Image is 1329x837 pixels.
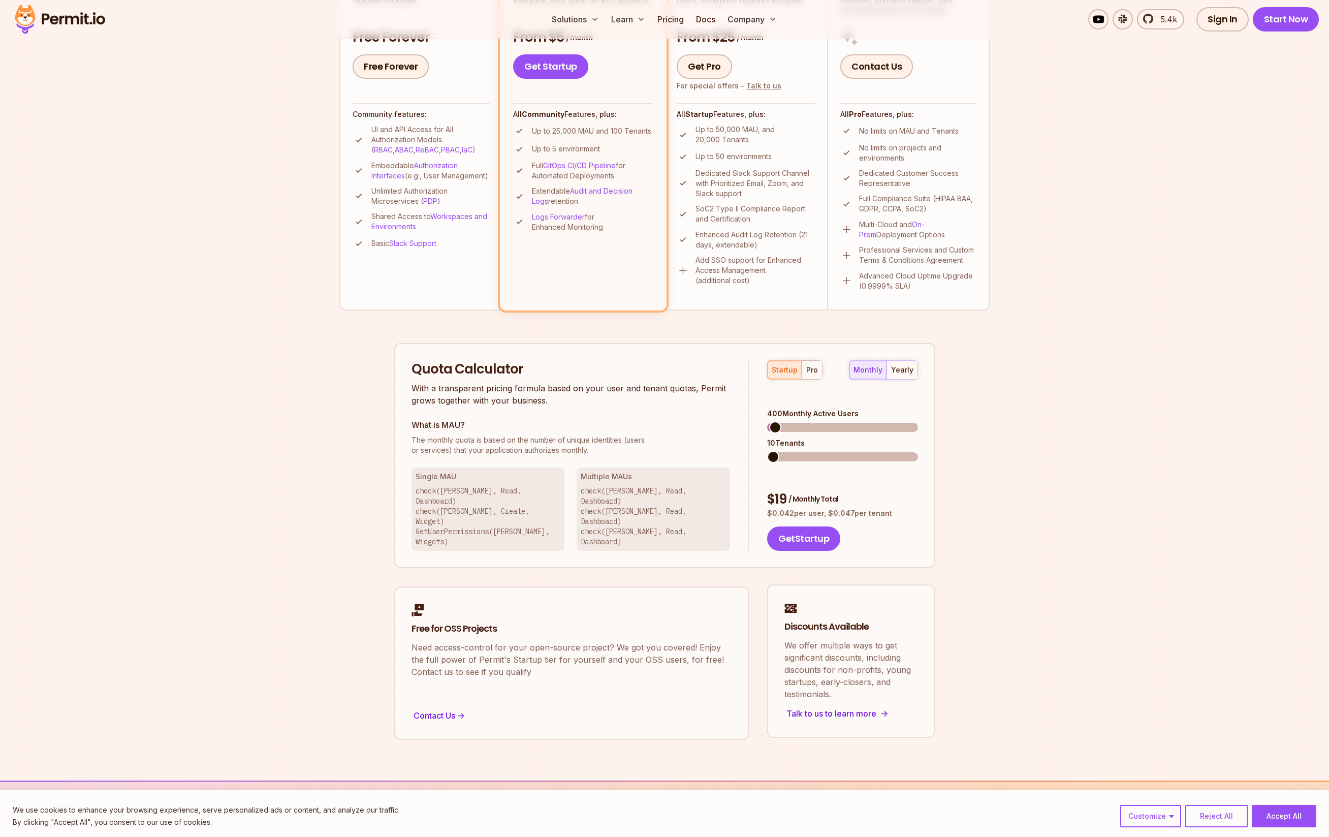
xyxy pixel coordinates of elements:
[859,168,976,189] p: Dedicated Customer Success Representative
[677,81,781,91] div: For special offers -
[767,490,917,509] div: $ 19
[840,54,913,79] a: Contact Us
[1196,7,1249,32] a: Sign In
[532,144,600,154] p: Up to 5 environment
[412,708,732,723] div: Contact Us
[581,472,726,482] h3: Multiple MAUs
[788,494,838,504] span: / Monthly Total
[513,54,588,79] a: Get Startup
[412,623,732,635] h2: Free for OSS Projects
[532,161,653,181] p: Full for Automated Deployments
[859,220,925,239] a: On-Prem
[677,54,732,79] a: Get Pro
[416,486,561,547] p: check([PERSON_NAME], Read, Dashboard) check([PERSON_NAME], Create, Widget) GetUserPermissions([PE...
[532,212,585,221] a: Logs Forwarder
[1252,805,1316,827] button: Accept All
[849,110,862,118] strong: Pro
[548,9,603,29] button: Solutions
[767,409,917,419] div: 400 Monthly Active Users
[416,472,561,482] h3: Single MAU
[13,804,400,816] p: We use cookies to enhance your browsing experience, serve personalized ads or content, and analyz...
[784,639,918,700] p: We offer multiple ways to get significant discounts, including discounts for non-profits, young s...
[412,435,731,455] p: or services) that your application authorizes monthly.
[880,707,888,720] span: ->
[1120,805,1181,827] button: Customize
[412,641,732,678] p: Need access-control for your open-source project? We got you covered! Enjoy the full power of Per...
[423,197,437,205] a: PDP
[767,526,840,551] button: GetStartup
[695,204,815,224] p: SoC2 Type II Compliance Report and Certification
[532,126,651,136] p: Up to 25,000 MAU and 100 Tenants
[859,220,976,240] p: Multi-Cloud and Deployment Options
[412,360,731,379] h2: Quota Calculator
[695,151,772,162] p: Up to 50 environments
[1185,805,1248,827] button: Reject All
[784,621,918,633] h2: Discounts Available
[746,81,781,90] a: Talk to us
[412,419,731,431] h3: What is MAU?
[784,706,918,721] div: Talk to us to learn more
[767,438,917,448] div: 10 Tenants
[441,145,460,154] a: PBAC
[412,382,731,407] p: With a transparent pricing formula based on your user and tenant quotas, Permit grows together wi...
[859,245,976,265] p: Professional Services and Custom Terms & Conditions Agreement
[767,508,917,518] p: $ 0.042 per user, $ 0.047 per tenant
[723,9,781,29] button: Company
[695,255,815,286] p: Add SSO support for Enhanced Access Management (additional cost)
[859,194,976,214] p: Full Compliance Suite (HIPAA BAA, GDPR, CCPA, SoC2)
[767,584,935,738] a: Discounts AvailableWe offer multiple ways to get significant discounts, including discounts for n...
[695,230,815,250] p: Enhanced Audit Log Retention (21 days, extendable)
[371,211,490,232] p: Shared Access to
[532,187,632,205] a: Audit and Decision Logs
[581,486,726,547] p: check([PERSON_NAME], Read, Dashboard) check([PERSON_NAME], Read, Dashboard) check([PERSON_NAME], ...
[806,365,818,375] div: pro
[1253,7,1319,32] a: Start Now
[653,9,688,29] a: Pricing
[522,110,564,118] strong: Community
[859,143,976,163] p: No limits on projects and environments
[532,212,653,232] p: for Enhanced Monitoring
[695,125,815,145] p: Up to 50,000 MAU, and 20,000 Tenants
[389,239,436,247] a: Slack Support
[607,9,649,29] button: Learn
[840,109,976,119] h4: All Features, plus:
[353,109,490,119] h4: Community features:
[457,709,465,722] span: ->
[371,238,436,249] p: Basic
[371,161,458,180] a: Authorization Interfaces
[416,145,439,154] a: ReBAC
[692,9,719,29] a: Docs
[462,145,472,154] a: IaC
[543,161,616,170] a: GitOps CI/CD Pipeline
[695,168,815,199] p: Dedicated Slack Support Channel with Prioritized Email, Zoom, and Slack support
[1154,13,1177,25] span: 5.4k
[685,110,713,118] strong: Startup
[13,816,400,828] p: By clicking "Accept All", you consent to our use of cookies.
[532,186,653,206] p: Extendable retention
[374,145,393,154] a: RBAC
[859,126,959,136] p: No limits on MAU and Tenants
[371,186,490,206] p: Unlimited Authorization Microservices ( )
[677,109,815,119] h4: All Features, plus:
[412,435,731,445] span: The monthly quota is based on the number of unique identities (users
[513,109,653,119] h4: All Features, plus:
[395,145,414,154] a: ABAC
[394,586,749,740] a: Free for OSS ProjectsNeed access-control for your open-source project? We got you covered! Enjoy ...
[353,54,429,79] a: Free Forever
[371,161,490,181] p: Embeddable (e.g., User Management)
[1137,9,1184,29] a: 5.4k
[859,271,976,291] p: Advanced Cloud Uptime Upgrade (0.9999% SLA)
[10,2,110,37] img: Permit logo
[891,365,913,375] div: yearly
[371,125,490,155] p: UI and API Access for All Authorization Models ( , , , , )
